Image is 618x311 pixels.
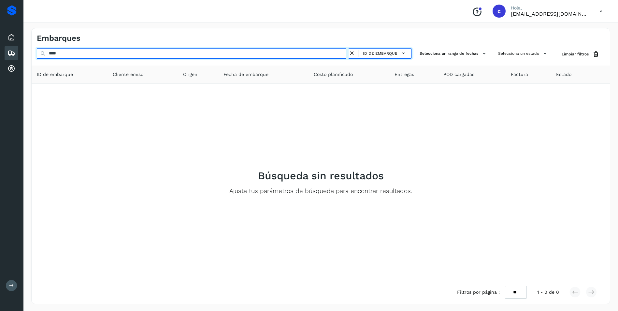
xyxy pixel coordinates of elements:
span: Filtros por página : [457,289,500,296]
div: Embarques [5,46,18,60]
span: Fecha de embarque [223,71,268,78]
span: POD cargadas [443,71,474,78]
span: ID de embarque [37,71,73,78]
p: Hola, [511,5,589,11]
button: Selecciona un estado [496,48,551,59]
span: Cliente emisor [113,71,145,78]
span: 1 - 0 de 0 [537,289,559,296]
button: Selecciona un rango de fechas [417,48,490,59]
button: Limpiar filtros [556,48,605,60]
h2: Búsqueda sin resultados [258,170,384,182]
button: ID de embarque [361,49,409,58]
span: Estado [556,71,571,78]
p: clarisa_flores@fragua.com.mx [511,11,589,17]
span: Costo planificado [314,71,353,78]
span: Origen [183,71,197,78]
p: Ajusta tus parámetros de búsqueda para encontrar resultados. [229,187,412,195]
span: Factura [511,71,528,78]
h4: Embarques [37,34,80,43]
div: Inicio [5,30,18,45]
span: Entregas [395,71,414,78]
div: Cuentas por cobrar [5,62,18,76]
span: ID de embarque [363,51,397,56]
span: Limpiar filtros [562,51,589,57]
